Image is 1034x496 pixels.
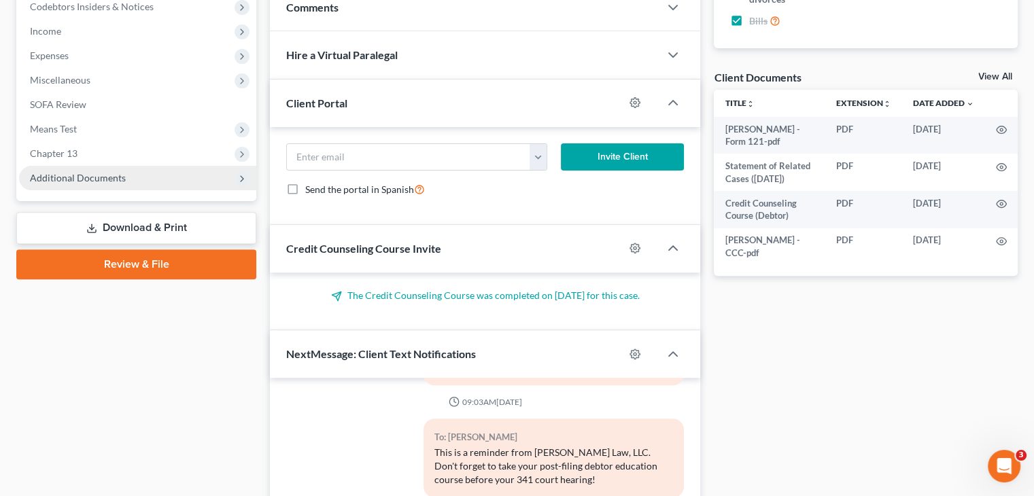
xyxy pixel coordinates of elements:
[30,99,86,110] span: SOFA Review
[714,228,825,266] td: [PERSON_NAME] - CCC-pdf
[902,154,985,191] td: [DATE]
[30,74,90,86] span: Miscellaneous
[434,446,673,486] div: This is a reminder from [PERSON_NAME] Law, LLC. Don't forget to take your post-filing debtor educ...
[746,100,754,108] i: unfold_more
[561,143,685,171] button: Invite Client
[286,396,684,408] div: 09:03AM[DATE]
[836,98,891,108] a: Extensionunfold_more
[714,117,825,154] td: [PERSON_NAME] - Form 121-pdf
[825,154,902,191] td: PDF
[725,98,754,108] a: Titleunfold_more
[825,228,902,266] td: PDF
[883,100,891,108] i: unfold_more
[30,1,154,12] span: Codebtors Insiders & Notices
[902,191,985,228] td: [DATE]
[30,50,69,61] span: Expenses
[30,172,126,183] span: Additional Documents
[305,183,414,195] span: Send the portal in Spanish
[902,117,985,154] td: [DATE]
[16,249,256,279] a: Review & File
[714,191,825,228] td: Credit Counseling Course (Debtor)
[714,154,825,191] td: Statement of Related Cases ([DATE])
[749,14,768,28] span: Bills
[19,92,256,117] a: SOFA Review
[1016,450,1027,461] span: 3
[30,25,61,37] span: Income
[30,123,77,135] span: Means Test
[286,242,441,255] span: Credit Counseling Course Invite
[714,70,801,84] div: Client Documents
[988,450,1020,482] iframe: Intercom live chat
[825,191,902,228] td: PDF
[286,1,339,14] span: Comments
[30,147,77,159] span: Chapter 13
[978,72,1012,82] a: View All
[287,144,530,170] input: Enter email
[286,96,347,109] span: Client Portal
[825,117,902,154] td: PDF
[286,347,476,360] span: NextMessage: Client Text Notifications
[16,212,256,244] a: Download & Print
[902,228,985,266] td: [DATE]
[966,100,974,108] i: expand_more
[434,429,673,445] div: To: [PERSON_NAME]
[286,48,398,61] span: Hire a Virtual Paralegal
[913,98,974,108] a: Date Added expand_more
[286,289,684,302] p: The Credit Counseling Course was completed on [DATE] for this case.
